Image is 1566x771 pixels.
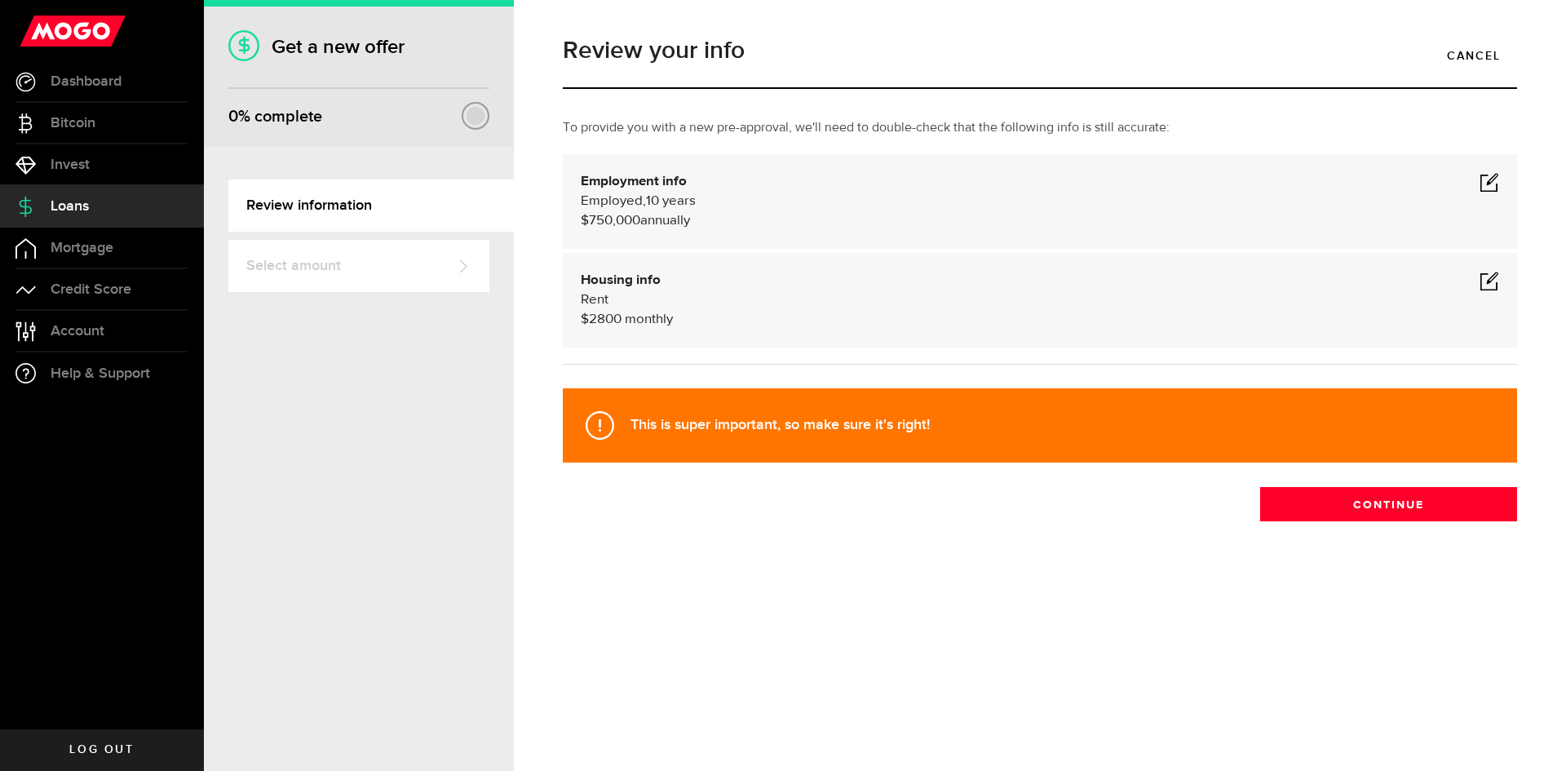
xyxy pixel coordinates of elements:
[228,240,489,292] a: Select amount
[1260,487,1517,521] button: Continue
[228,35,489,59] h1: Get a new offer
[228,102,322,131] div: % complete
[581,175,687,188] b: Employment info
[51,282,131,297] span: Credit Score
[51,199,89,214] span: Loans
[581,214,640,228] span: $750,000
[51,116,95,131] span: Bitcoin
[581,194,643,208] span: Employed
[69,744,134,755] span: Log out
[51,324,104,339] span: Account
[563,118,1517,138] p: To provide you with a new pre-approval, we'll need to double-check that the following info is sti...
[51,157,90,172] span: Invest
[581,293,608,307] span: Rent
[51,241,113,255] span: Mortgage
[13,7,62,55] button: Open LiveChat chat widget
[643,194,646,208] span: ,
[640,214,690,228] span: annually
[646,194,696,208] span: 10 years
[630,416,930,433] strong: This is super important, so make sure it's right!
[228,107,238,126] span: 0
[563,38,1517,63] h1: Review your info
[581,273,661,287] b: Housing info
[1431,38,1517,73] a: Cancel
[589,312,622,326] span: 2800
[581,312,589,326] span: $
[625,312,673,326] span: monthly
[51,366,150,381] span: Help & Support
[228,179,514,232] a: Review information
[51,74,122,89] span: Dashboard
